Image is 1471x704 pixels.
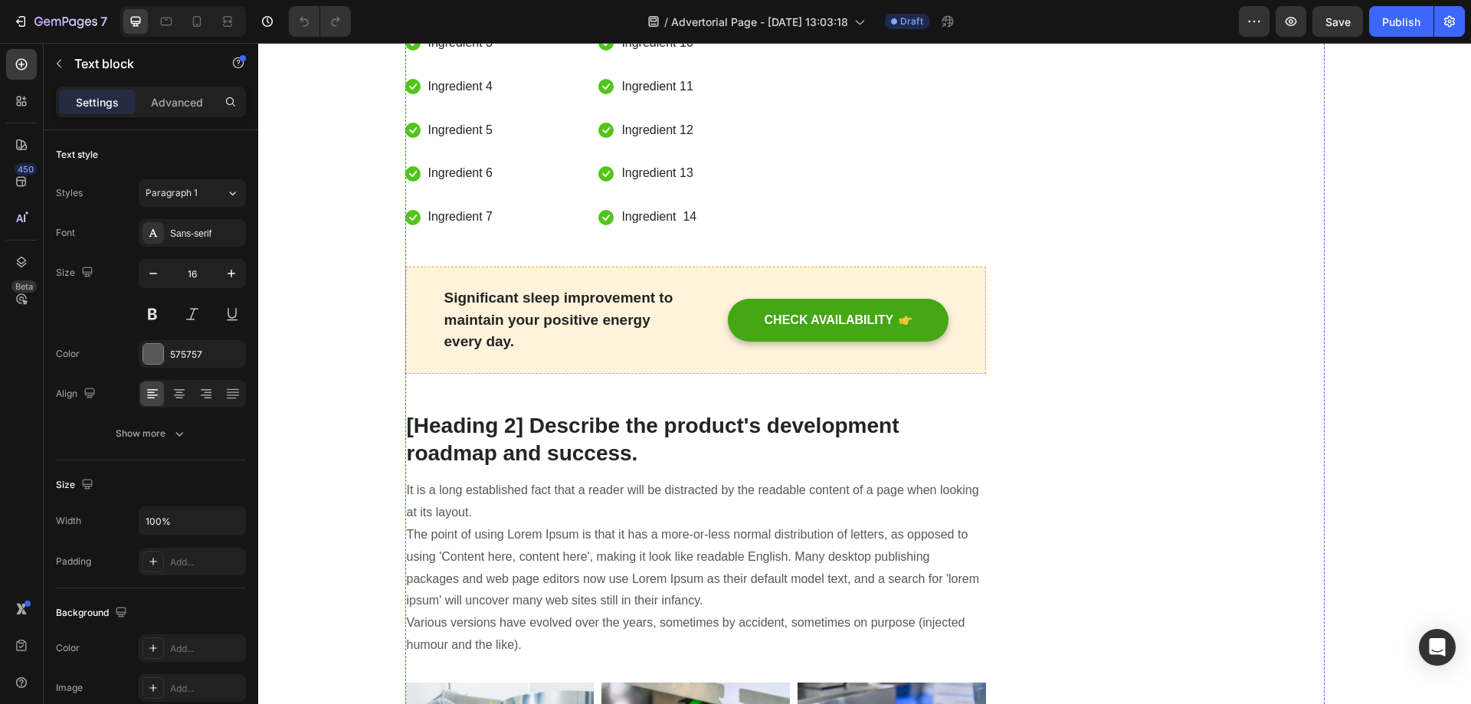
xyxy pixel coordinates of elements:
div: Add... [170,642,242,656]
div: 575757 [170,348,242,362]
span: Paragraph 1 [146,186,198,200]
p: Ingredient 14 [363,163,438,185]
p: Ingredient 4 [170,33,235,55]
button: Show more [56,420,246,447]
div: Text style [56,148,98,162]
div: Show more [116,426,187,441]
p: [Heading 2] Describe the product's development roadmap and success. [149,369,727,425]
span: Advertorial Page - [DATE] 13:03:18 [671,14,848,30]
p: Ingredient 11 [363,33,434,55]
p: Ingredient 7 [170,163,235,185]
span: / [664,14,668,30]
div: Size [56,263,97,283]
p: It is a long established fact that a reader will be distracted by the readable content of a page ... [149,437,727,613]
button: CHECK AVAILABILITY [470,256,691,299]
div: Styles [56,186,83,200]
p: Ingredient 6 [170,120,235,142]
p: Significant sleep improvement to maintain your positive energy every day. [186,244,427,310]
div: Padding [56,555,91,568]
button: Publish [1369,6,1433,37]
div: Add... [170,682,242,696]
p: Advanced [151,94,203,110]
div: Image [56,681,83,695]
p: Settings [76,94,119,110]
span: Draft [900,15,923,28]
div: Font [56,226,75,240]
div: Open Intercom Messenger [1419,629,1456,666]
div: Publish [1382,14,1420,30]
div: Align [56,384,99,404]
input: Auto [139,507,245,535]
p: Ingredient 5 [170,77,235,99]
div: Color [56,641,80,655]
div: Size [56,475,97,496]
div: Beta [11,280,37,293]
div: Width [56,514,81,528]
button: Save [1312,6,1363,37]
p: Ingredient 12 [363,77,434,99]
div: Sans-serif [170,227,242,241]
div: CHECK AVAILABILITY [506,268,636,287]
div: 450 [15,163,37,175]
iframe: Design area [258,43,1471,704]
p: Ingredient 13 [363,120,434,142]
div: Color [56,347,80,361]
div: Add... [170,555,242,569]
div: Background [56,603,130,624]
div: Undo/Redo [289,6,351,37]
p: Text block [74,54,205,73]
button: Paragraph 1 [139,179,246,207]
span: Save [1325,15,1351,28]
button: 7 [6,6,114,37]
p: 7 [100,12,107,31]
